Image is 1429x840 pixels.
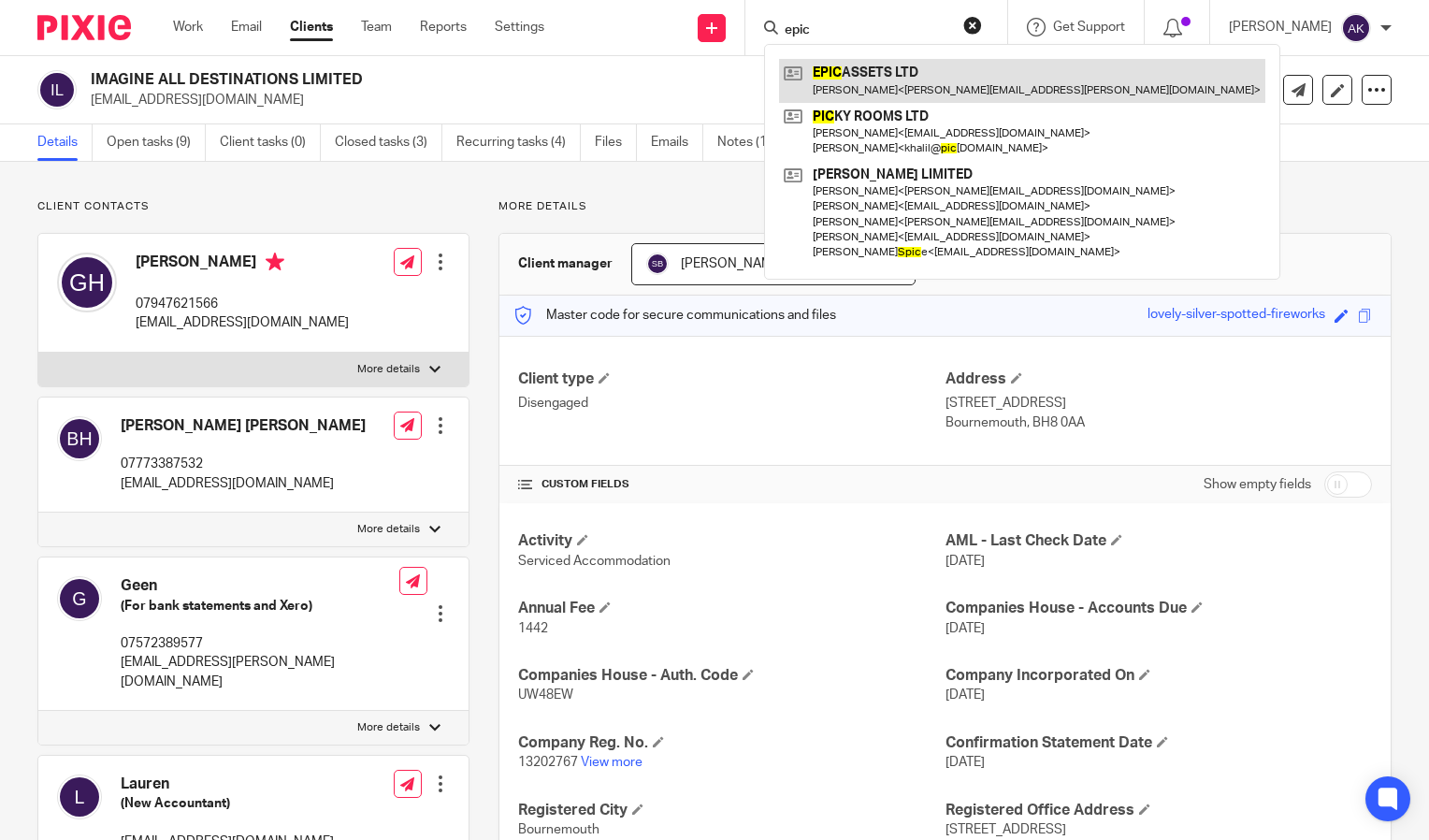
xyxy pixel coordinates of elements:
[37,199,469,214] p: Client contacts
[361,18,392,36] a: Team
[57,775,102,819] img: svg%3E
[121,474,366,493] p: [EMAIL_ADDRESS][DOMAIN_NAME]
[57,576,102,621] img: svg%3E
[107,124,206,161] a: Open tasks (9)
[518,733,945,753] h4: Company Reg. No.
[963,16,982,35] button: Clear
[121,416,366,436] h4: [PERSON_NAME] [PERSON_NAME]
[91,91,1137,109] p: [EMAIL_ADDRESS][DOMAIN_NAME]
[1204,475,1311,494] label: Show empty fields
[121,576,399,596] h4: Geen
[266,253,284,271] i: Primary
[518,756,578,769] span: 13202767
[136,253,349,276] h4: [PERSON_NAME]
[220,124,321,161] a: Client tasks (0)
[518,622,548,635] span: 1442
[717,124,786,161] a: Notes (1)
[518,599,945,618] h4: Annual Fee
[945,801,1372,820] h4: Registered Office Address
[173,18,203,36] a: Work
[357,522,420,537] p: More details
[57,253,117,312] img: svg%3E
[518,666,945,686] h4: Companies House - Auth. Code
[945,555,985,568] span: [DATE]
[945,413,1372,432] p: Bournemouth, BH8 0AA
[945,531,1372,551] h4: AML - Last Check Date
[945,622,985,635] span: [DATE]
[518,531,945,551] h4: Activity
[231,18,262,36] a: Email
[357,720,420,735] p: More details
[783,22,951,39] input: Search
[581,756,642,769] a: View more
[121,455,366,473] p: 07773387532
[518,823,599,836] span: Bournemouth
[945,733,1372,753] h4: Confirmation Statement Date
[646,253,669,275] img: svg%3E
[57,416,102,461] img: svg%3E
[136,295,349,313] p: 07947621566
[513,306,836,325] p: Master code for secure communications and files
[498,199,1392,214] p: More details
[37,15,131,40] img: Pixie
[945,666,1372,686] h4: Company Incorporated On
[945,394,1372,413] p: [STREET_ADDRESS]
[945,688,985,702] span: [DATE]
[121,775,334,794] h4: Lauren
[1053,21,1125,34] span: Get Support
[518,394,945,413] p: Disengaged
[335,124,442,161] a: Closed tasks (3)
[37,124,93,161] a: Details
[518,555,671,568] span: Serviced Accommodation
[518,801,945,820] h4: Registered City
[91,70,928,90] h2: IMAGINE ALL DESTINATIONS LIMITED
[945,369,1372,389] h4: Address
[518,477,945,492] h4: CUSTOM FIELDS
[121,653,399,691] p: [EMAIL_ADDRESS][PERSON_NAME][DOMAIN_NAME]
[1148,305,1325,326] div: lovely-silver-spotted-fireworks
[420,18,467,36] a: Reports
[1229,18,1332,36] p: [PERSON_NAME]
[456,124,581,161] a: Recurring tasks (4)
[945,823,1066,836] span: [STREET_ADDRESS]
[290,18,333,36] a: Clients
[518,688,573,702] span: UW48EW
[136,313,349,332] p: [EMAIL_ADDRESS][DOMAIN_NAME]
[651,124,703,161] a: Emails
[595,124,637,161] a: Files
[945,756,985,769] span: [DATE]
[945,599,1372,618] h4: Companies House - Accounts Due
[495,18,544,36] a: Settings
[121,634,399,653] p: 07572389577
[121,597,399,616] h5: (For bank statements and Xero)
[37,70,77,109] img: svg%3E
[1341,13,1371,43] img: svg%3E
[518,254,613,273] h3: Client manager
[681,257,784,270] span: [PERSON_NAME]
[121,794,334,813] h5: (New Accountant)
[357,362,420,377] p: More details
[518,369,945,389] h4: Client type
